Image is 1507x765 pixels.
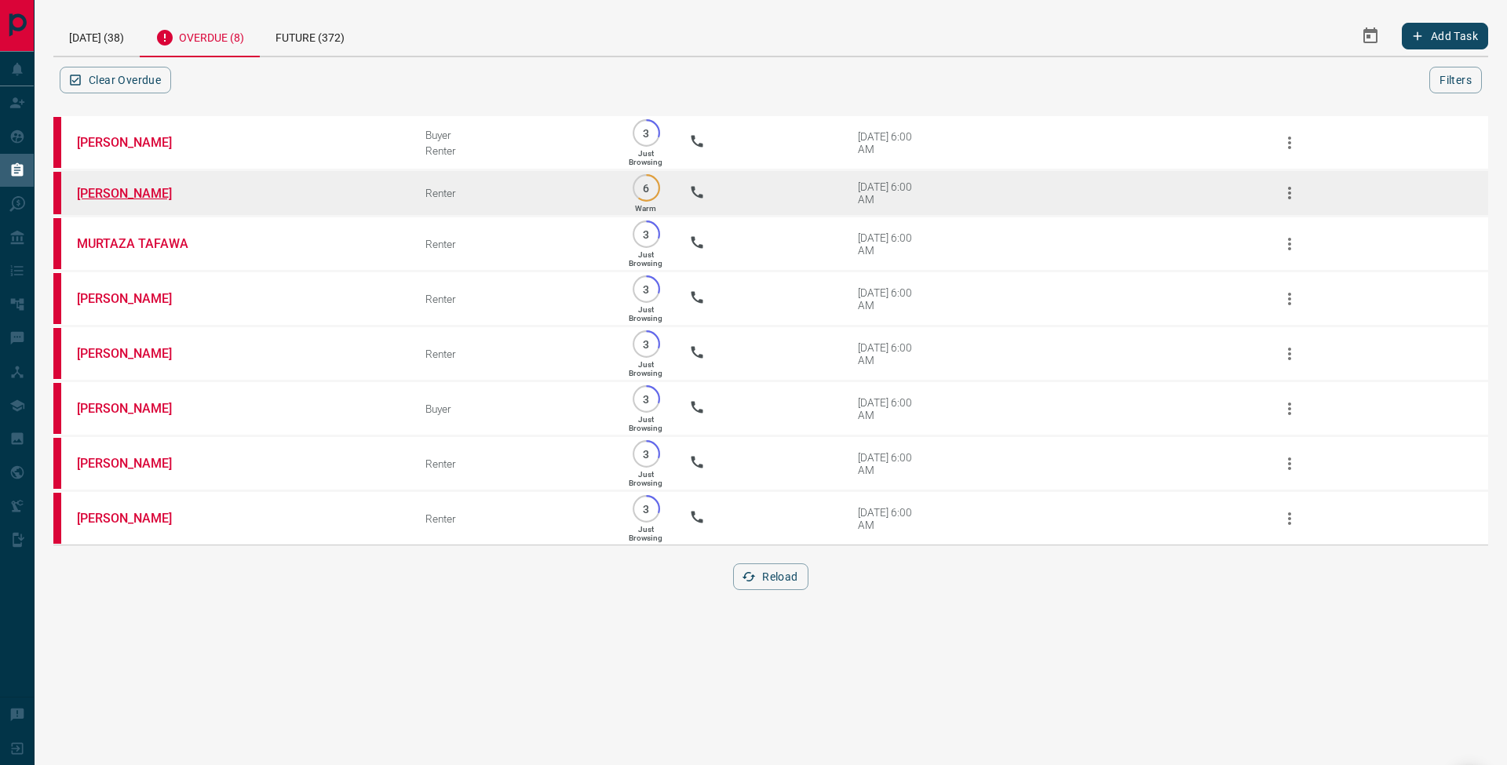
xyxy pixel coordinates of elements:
a: [PERSON_NAME] [77,511,195,526]
div: Renter [425,512,603,525]
div: Buyer [425,129,603,141]
div: Renter [425,348,603,360]
div: [DATE] 6:00 AM [858,396,925,421]
p: 3 [640,448,652,460]
div: Renter [425,293,603,305]
p: Just Browsing [629,525,662,542]
a: [PERSON_NAME] [77,135,195,150]
p: Just Browsing [629,360,662,377]
div: [DATE] (38) [53,16,140,56]
div: Renter [425,238,603,250]
div: [DATE] 6:00 AM [858,130,925,155]
button: Filters [1429,67,1482,93]
p: 3 [640,228,652,240]
div: [DATE] 6:00 AM [858,341,925,366]
div: property.ca [53,328,61,379]
div: [DATE] 6:00 AM [858,180,925,206]
p: Just Browsing [629,470,662,487]
button: Clear Overdue [60,67,171,93]
p: 6 [640,182,652,194]
a: MURTAZA TAFAWA [77,236,195,251]
div: Renter [425,457,603,470]
p: Just Browsing [629,250,662,268]
button: Select Date Range [1352,17,1389,55]
p: 3 [640,338,652,350]
p: Warm [635,204,656,213]
a: [PERSON_NAME] [77,186,195,201]
div: Buyer [425,403,603,415]
div: Overdue (8) [140,16,260,57]
div: property.ca [53,218,61,269]
p: Just Browsing [629,149,662,166]
p: 3 [640,127,652,139]
div: [DATE] 6:00 AM [858,451,925,476]
p: Just Browsing [629,415,662,432]
button: Reload [733,563,808,590]
div: Renter [425,144,603,157]
div: property.ca [53,438,61,489]
a: [PERSON_NAME] [77,346,195,361]
p: Just Browsing [629,305,662,322]
p: 3 [640,283,652,295]
a: [PERSON_NAME] [77,456,195,471]
a: [PERSON_NAME] [77,291,195,306]
div: property.ca [53,273,61,324]
div: property.ca [53,383,61,434]
p: 3 [640,503,652,515]
div: property.ca [53,493,61,544]
a: [PERSON_NAME] [77,401,195,416]
div: property.ca [53,117,61,168]
div: [DATE] 6:00 AM [858,286,925,311]
div: Renter [425,187,603,199]
div: [DATE] 6:00 AM [858,231,925,257]
button: Add Task [1402,23,1488,49]
div: Future (372) [260,16,360,56]
div: [DATE] 6:00 AM [858,506,925,531]
p: 3 [640,393,652,405]
div: property.ca [53,172,61,214]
